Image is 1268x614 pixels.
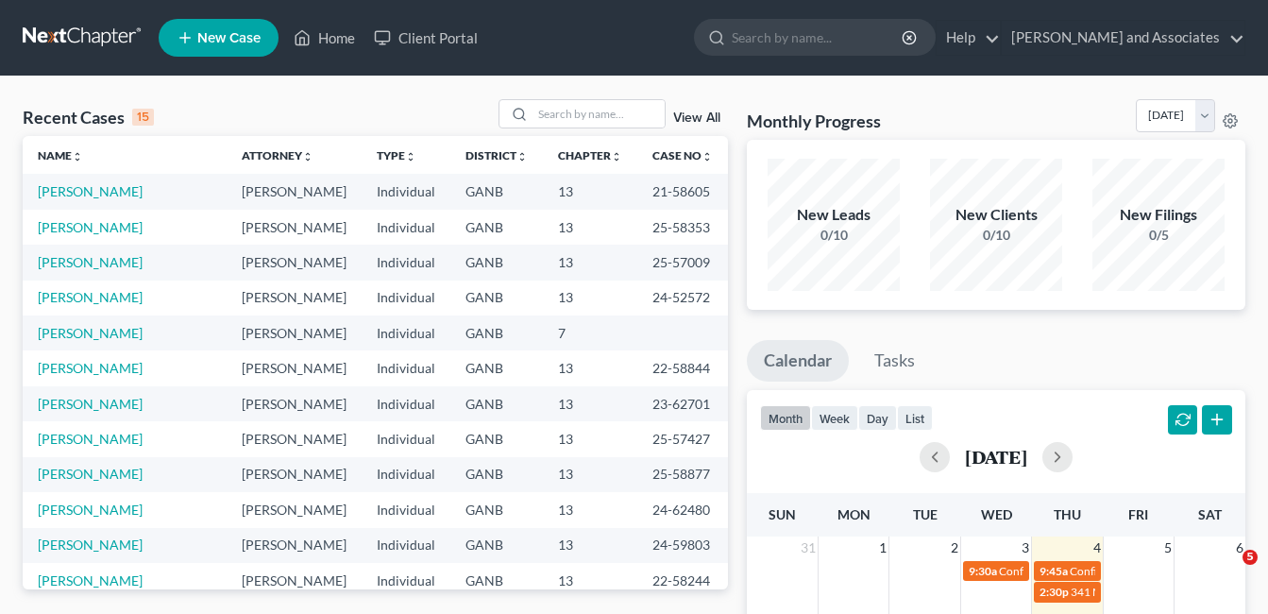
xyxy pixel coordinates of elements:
[38,289,143,305] a: [PERSON_NAME]
[543,457,637,492] td: 13
[362,528,450,563] td: Individual
[227,528,362,563] td: [PERSON_NAME]
[450,316,543,350] td: GANB
[637,210,728,245] td: 25-58353
[450,350,543,385] td: GANB
[284,21,364,55] a: Home
[930,204,1062,226] div: New Clients
[362,316,450,350] td: Individual
[1128,506,1148,522] span: Fri
[227,457,362,492] td: [PERSON_NAME]
[38,572,143,588] a: [PERSON_NAME]
[362,492,450,527] td: Individual
[1020,537,1031,559] span: 3
[450,421,543,456] td: GANB
[637,281,728,316] td: 24-52572
[227,281,362,316] td: [PERSON_NAME]
[637,386,728,421] td: 23-62701
[364,21,487,55] a: Client Portal
[377,148,416,162] a: Typeunfold_more
[543,492,637,527] td: 13
[23,106,154,128] div: Recent Cases
[949,537,960,559] span: 2
[673,111,720,125] a: View All
[702,151,713,162] i: unfold_more
[450,386,543,421] td: GANB
[38,431,143,447] a: [PERSON_NAME]
[969,564,997,578] span: 9:30a
[760,405,811,431] button: month
[227,210,362,245] td: [PERSON_NAME]
[450,210,543,245] td: GANB
[637,563,728,598] td: 22-58244
[362,421,450,456] td: Individual
[1040,564,1068,578] span: 9:45a
[747,110,881,132] h3: Monthly Progress
[1002,21,1244,55] a: [PERSON_NAME] and Associates
[362,563,450,598] td: Individual
[1162,537,1174,559] span: 5
[302,151,313,162] i: unfold_more
[227,245,362,280] td: [PERSON_NAME]
[450,245,543,280] td: GANB
[999,564,1215,578] span: Confirmation Hearing for [PERSON_NAME]
[38,148,83,162] a: Nameunfold_more
[450,492,543,527] td: GANB
[637,457,728,492] td: 25-58877
[637,492,728,527] td: 24-62480
[981,506,1012,522] span: Wed
[450,174,543,209] td: GANB
[732,20,905,55] input: Search by name...
[38,254,143,270] a: [PERSON_NAME]
[858,405,897,431] button: day
[197,31,261,45] span: New Case
[362,386,450,421] td: Individual
[837,506,871,522] span: Mon
[1204,550,1249,595] iframe: Intercom live chat
[637,245,728,280] td: 25-57009
[768,226,900,245] div: 0/10
[227,421,362,456] td: [PERSON_NAME]
[1243,550,1258,565] span: 5
[38,537,143,553] a: [PERSON_NAME]
[227,563,362,598] td: [PERSON_NAME]
[1071,585,1241,599] span: 341 Meeting for [PERSON_NAME]
[897,405,933,431] button: list
[450,457,543,492] td: GANB
[450,281,543,316] td: GANB
[1092,204,1225,226] div: New Filings
[227,174,362,209] td: [PERSON_NAME]
[1091,537,1103,559] span: 4
[227,386,362,421] td: [PERSON_NAME]
[543,563,637,598] td: 13
[652,148,713,162] a: Case Nounfold_more
[811,405,858,431] button: week
[362,245,450,280] td: Individual
[38,219,143,235] a: [PERSON_NAME]
[362,350,450,385] td: Individual
[38,502,143,518] a: [PERSON_NAME]
[72,151,83,162] i: unfold_more
[1092,226,1225,245] div: 0/5
[516,151,528,162] i: unfold_more
[450,528,543,563] td: GANB
[38,396,143,412] a: [PERSON_NAME]
[242,148,313,162] a: Attorneyunfold_more
[543,281,637,316] td: 13
[38,466,143,482] a: [PERSON_NAME]
[769,506,796,522] span: Sun
[362,457,450,492] td: Individual
[543,350,637,385] td: 13
[1040,585,1069,599] span: 2:30p
[637,528,728,563] td: 24-59803
[405,151,416,162] i: unfold_more
[543,316,637,350] td: 7
[937,21,1000,55] a: Help
[857,340,932,382] a: Tasks
[450,563,543,598] td: GANB
[965,447,1027,467] h2: [DATE]
[38,325,143,341] a: [PERSON_NAME]
[533,100,665,128] input: Search by name...
[637,174,728,209] td: 21-58605
[38,360,143,376] a: [PERSON_NAME]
